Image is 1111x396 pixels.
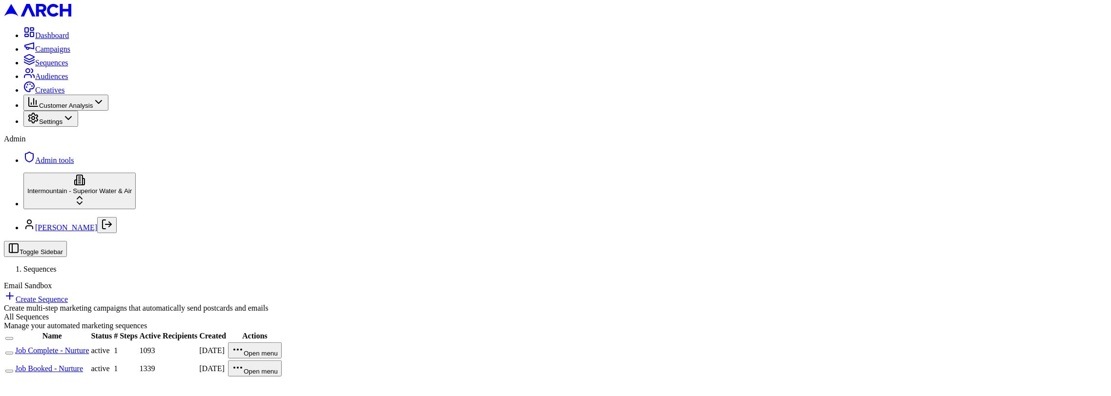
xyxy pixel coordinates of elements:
span: Open menu [244,368,278,375]
th: Created [199,331,227,341]
a: Create Sequence [4,295,68,303]
button: Intermountain - Superior Water & Air [23,173,136,209]
th: # Steps [113,331,138,341]
td: 1 [113,360,138,377]
span: Audiences [35,72,68,80]
th: Status [91,331,113,341]
div: active [91,364,112,373]
a: Job Complete - Nurture [15,346,89,355]
th: Name [15,331,90,341]
span: Toggle Sidebar [20,248,63,256]
div: Manage your automated marketing sequences [4,321,1107,330]
a: Sequences [23,59,68,67]
td: [DATE] [199,342,227,359]
span: Campaigns [35,45,70,53]
div: All Sequences [4,313,1107,321]
span: Intermountain - Superior Water & Air [27,187,132,195]
span: Sequences [35,59,68,67]
td: 1093 [139,342,198,359]
td: 1339 [139,360,198,377]
span: Customer Analysis [39,102,93,109]
div: active [91,346,112,355]
button: Log out [97,217,117,233]
button: Customer Analysis [23,95,108,111]
span: Settings [39,118,63,125]
div: Create multi-step marketing campaigns that automatically send postcards and emails [4,304,1107,313]
div: Admin [4,135,1107,143]
a: Creatives [23,86,64,94]
span: Sequences [23,265,57,273]
a: Admin tools [23,156,74,164]
th: Active Recipients [139,331,198,341]
td: [DATE] [199,360,227,377]
nav: breadcrumb [4,265,1107,274]
a: Campaigns [23,45,70,53]
a: Dashboard [23,31,69,40]
span: Open menu [244,350,278,357]
th: Actions [228,331,282,341]
button: Open menu [228,342,282,358]
div: Email Sandbox [4,281,1107,290]
span: Dashboard [35,31,69,40]
a: [PERSON_NAME] [35,223,97,232]
button: Toggle Sidebar [4,241,67,257]
td: 1 [113,342,138,359]
span: Admin tools [35,156,74,164]
button: Settings [23,111,78,127]
button: Open menu [228,360,282,376]
span: Creatives [35,86,64,94]
a: Audiences [23,72,68,80]
a: Job Booked - Nurture [15,364,83,373]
